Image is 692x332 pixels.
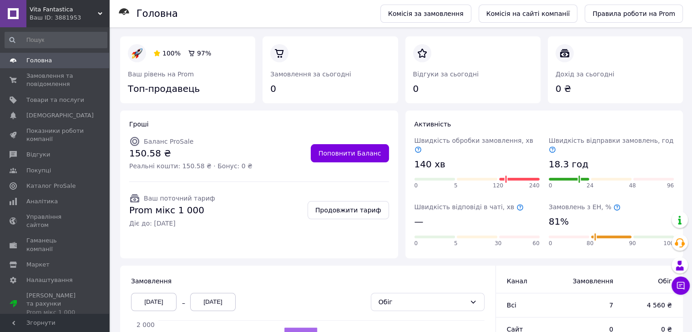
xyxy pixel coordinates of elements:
[30,5,98,14] span: Vita Fantastica
[532,240,539,247] span: 60
[585,5,683,23] a: Правила роботи на Prom
[136,8,178,19] h1: Головна
[629,240,636,247] span: 90
[414,182,418,190] span: 0
[26,182,76,190] span: Каталог ProSale
[529,182,540,190] span: 240
[663,240,674,247] span: 100
[129,161,253,171] span: Реальні кошти: 150.58 ₴ · Бонус: 0 ₴
[26,276,73,284] span: Налаштування
[569,301,613,310] span: 7
[414,203,524,211] span: Швидкість відповіді в чаті, хв
[26,236,84,253] span: Гаманець компанії
[26,308,84,317] div: Prom мікс 1 000
[26,292,84,317] span: [PERSON_NAME] та рахунки
[311,144,389,162] a: Поповнити Баланс
[162,50,181,57] span: 100%
[144,195,215,202] span: Ваш поточний тариф
[26,151,50,159] span: Відгуки
[631,301,672,310] span: 4 560 ₴
[26,72,84,88] span: Замовлення та повідомлення
[144,138,193,145] span: Баланс ProSale
[414,240,418,247] span: 0
[129,121,149,128] span: Гроші
[30,14,109,22] div: Ваш ID: 3881953
[479,5,578,23] a: Комісія на сайті компанії
[129,219,215,228] span: Діє до: [DATE]
[549,137,673,153] span: Швидкість відправки замовлень, год
[586,182,593,190] span: 24
[26,127,84,143] span: Показники роботи компанії
[549,215,569,228] span: 81%
[26,261,50,269] span: Маркет
[493,182,503,190] span: 120
[454,182,458,190] span: 5
[549,203,621,211] span: Замовлень з ЕН, %
[667,182,674,190] span: 96
[549,240,552,247] span: 0
[26,166,51,175] span: Покупці
[129,147,253,160] span: 150.58 ₴
[131,277,172,285] span: Замовлення
[380,5,471,23] a: Комісія за замовлення
[507,277,527,285] span: Канал
[454,240,458,247] span: 5
[5,32,107,48] input: Пошук
[631,277,672,286] span: Обіг
[569,277,613,286] span: Замовлення
[26,197,58,206] span: Аналітика
[549,158,588,171] span: 18.3 год
[549,182,552,190] span: 0
[629,182,636,190] span: 48
[26,111,94,120] span: [DEMOGRAPHIC_DATA]
[414,137,533,153] span: Швидкість обробки замовлення, хв
[26,213,84,229] span: Управління сайтом
[495,240,501,247] span: 30
[586,240,593,247] span: 80
[26,96,84,104] span: Товари та послуги
[129,204,215,217] span: Prom мікс 1 000
[414,158,445,171] span: 140 хв
[197,50,211,57] span: 97%
[379,297,466,307] div: Обіг
[136,321,155,328] tspan: 2 000
[414,121,451,128] span: Активність
[190,293,236,311] div: [DATE]
[672,277,690,295] button: Чат з покупцем
[308,201,389,219] a: Продовжити тариф
[131,293,177,311] div: [DATE]
[507,302,516,309] span: Всi
[26,56,52,65] span: Головна
[414,215,424,228] span: —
